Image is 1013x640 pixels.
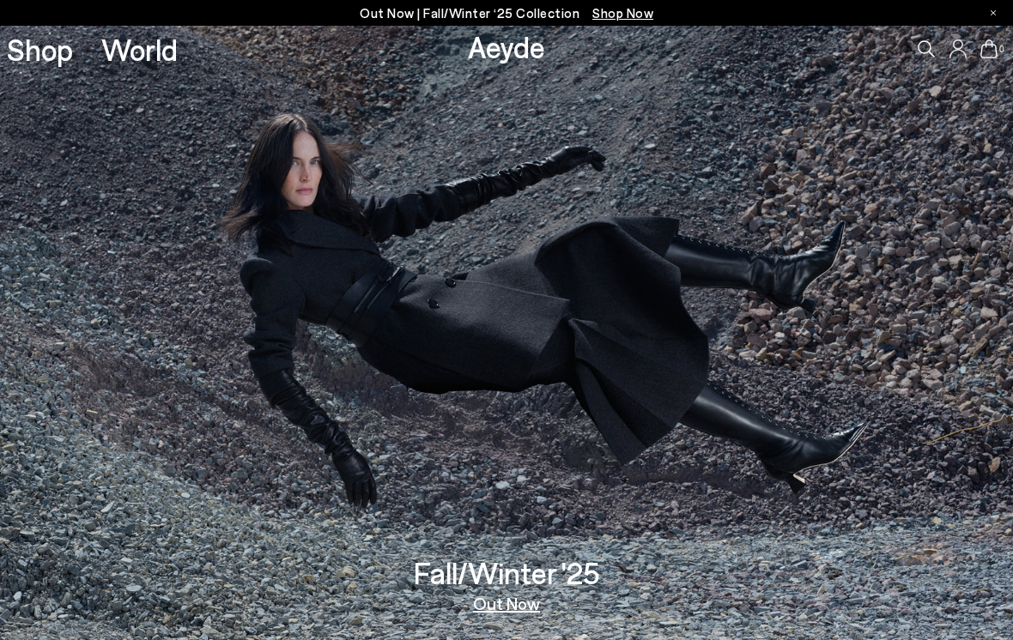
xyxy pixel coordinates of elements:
p: Out Now | Fall/Winter ‘25 Collection [360,3,653,24]
h3: Fall/Winter '25 [414,558,600,588]
span: 0 [998,45,1006,54]
a: Out Now [473,595,540,612]
span: Navigate to /collections/new-in [592,5,653,21]
a: 0 [980,39,998,58]
a: Shop [7,34,73,64]
a: Aeyde [468,28,545,64]
a: World [101,34,178,64]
